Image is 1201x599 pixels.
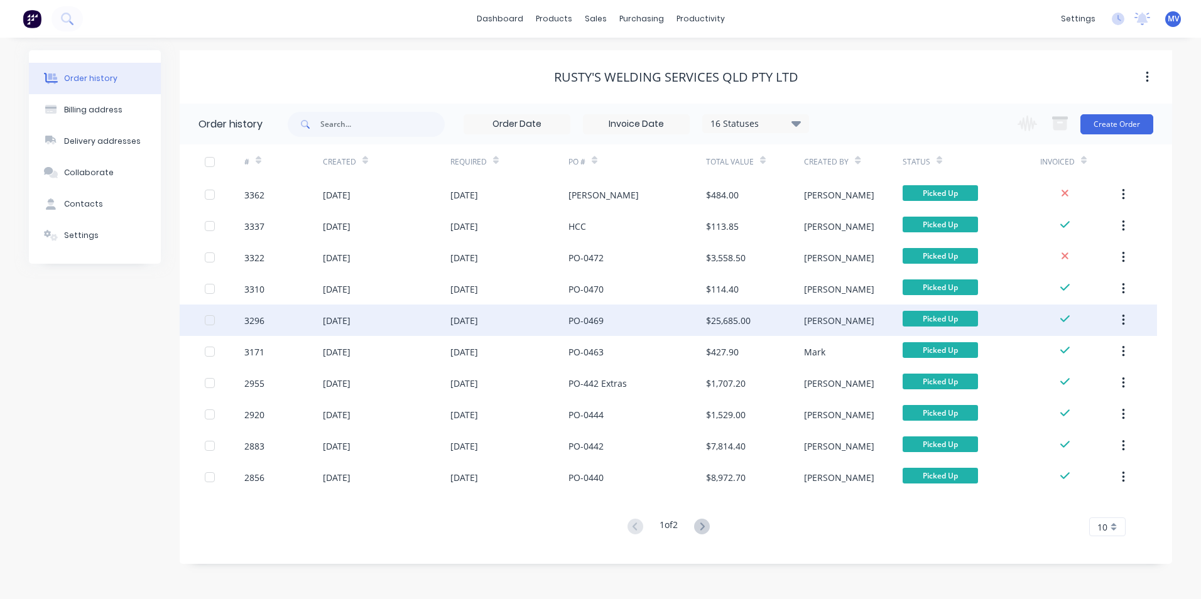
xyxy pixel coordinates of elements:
[706,314,751,327] div: $25,685.00
[244,345,264,359] div: 3171
[903,279,978,295] span: Picked Up
[323,408,351,421] div: [DATE]
[29,94,161,126] button: Billing address
[450,471,478,484] div: [DATE]
[804,156,849,168] div: Created By
[703,117,808,131] div: 16 Statuses
[64,136,141,147] div: Delivery addresses
[804,377,874,390] div: [PERSON_NAME]
[1097,521,1107,534] span: 10
[804,283,874,296] div: [PERSON_NAME]
[706,408,746,421] div: $1,529.00
[903,185,978,201] span: Picked Up
[29,126,161,157] button: Delivery addresses
[706,144,804,179] div: Total Value
[903,217,978,232] span: Picked Up
[323,440,351,453] div: [DATE]
[568,314,604,327] div: PO-0469
[244,188,264,202] div: 3362
[568,156,585,168] div: PO #
[579,9,613,28] div: sales
[568,408,604,421] div: PO-0444
[903,156,930,168] div: Status
[244,377,264,390] div: 2955
[450,283,478,296] div: [DATE]
[568,251,604,264] div: PO-0472
[64,104,122,116] div: Billing address
[670,9,731,28] div: productivity
[244,408,264,421] div: 2920
[706,283,739,296] div: $114.40
[29,157,161,188] button: Collaborate
[706,440,746,453] div: $7,814.40
[804,345,825,359] div: Mark
[706,156,754,168] div: Total Value
[568,440,604,453] div: PO-0442
[903,436,978,452] span: Picked Up
[804,471,874,484] div: [PERSON_NAME]
[64,230,99,241] div: Settings
[198,117,263,132] div: Order history
[804,144,902,179] div: Created By
[568,188,639,202] div: [PERSON_NAME]
[903,144,1040,179] div: Status
[804,408,874,421] div: [PERSON_NAME]
[660,518,678,536] div: 1 of 2
[23,9,41,28] img: Factory
[323,283,351,296] div: [DATE]
[450,251,478,264] div: [DATE]
[323,251,351,264] div: [DATE]
[450,144,568,179] div: Required
[244,471,264,484] div: 2856
[464,115,570,134] input: Order Date
[29,188,161,220] button: Contacts
[903,405,978,421] span: Picked Up
[706,220,739,233] div: $113.85
[804,251,874,264] div: [PERSON_NAME]
[1040,156,1075,168] div: Invoiced
[706,188,739,202] div: $484.00
[706,471,746,484] div: $8,972.70
[706,377,746,390] div: $1,707.20
[244,251,264,264] div: 3322
[1055,9,1102,28] div: settings
[64,73,117,84] div: Order history
[470,9,530,28] a: dashboard
[568,220,586,233] div: HCC
[903,248,978,264] span: Picked Up
[1080,114,1153,134] button: Create Order
[804,314,874,327] div: [PERSON_NAME]
[903,311,978,326] span: Picked Up
[613,9,670,28] div: purchasing
[804,188,874,202] div: [PERSON_NAME]
[244,440,264,453] div: 2883
[554,70,798,85] div: Rusty's Welding Services QLD Pty Ltd
[706,251,746,264] div: $3,558.50
[568,345,604,359] div: PO-0463
[450,156,487,168] div: Required
[323,471,351,484] div: [DATE]
[244,283,264,296] div: 3310
[320,112,445,137] input: Search...
[804,440,874,453] div: [PERSON_NAME]
[244,314,264,327] div: 3296
[244,156,249,168] div: #
[64,167,114,178] div: Collaborate
[903,374,978,389] span: Picked Up
[903,342,978,358] span: Picked Up
[244,220,264,233] div: 3337
[568,377,627,390] div: PO-442 Extras
[323,156,356,168] div: Created
[450,345,478,359] div: [DATE]
[450,188,478,202] div: [DATE]
[568,471,604,484] div: PO-0440
[323,314,351,327] div: [DATE]
[450,408,478,421] div: [DATE]
[29,220,161,251] button: Settings
[450,314,478,327] div: [DATE]
[450,220,478,233] div: [DATE]
[804,220,874,233] div: [PERSON_NAME]
[584,115,689,134] input: Invoice Date
[323,345,351,359] div: [DATE]
[323,377,351,390] div: [DATE]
